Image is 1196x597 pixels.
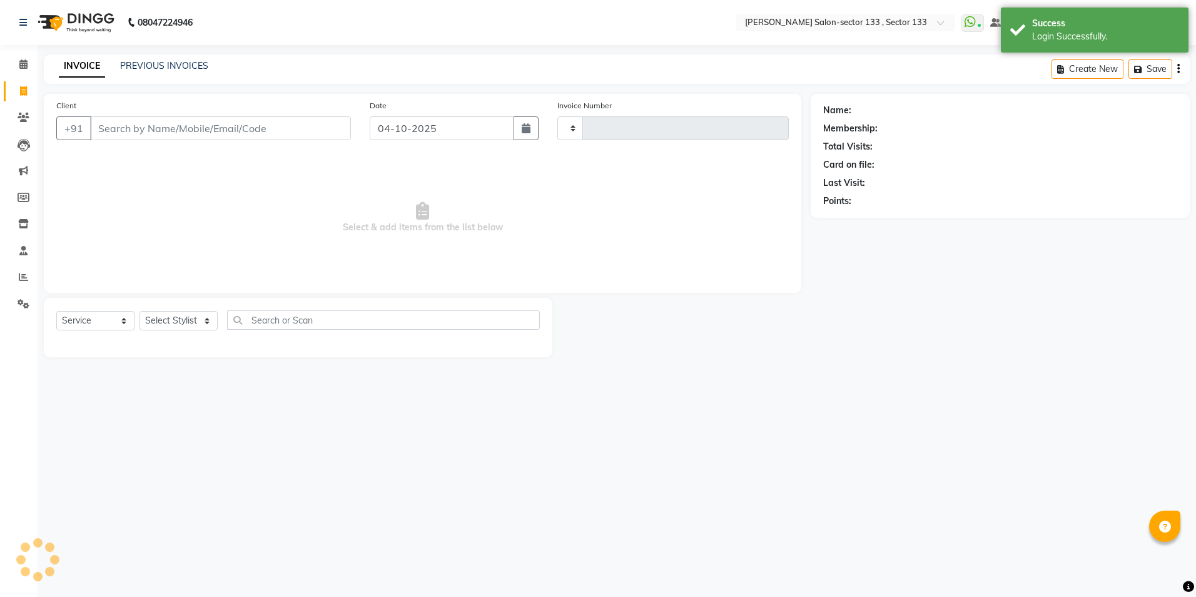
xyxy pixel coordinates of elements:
[823,122,878,135] div: Membership:
[56,116,91,140] button: +91
[823,140,873,153] div: Total Visits:
[1052,59,1123,79] button: Create New
[1128,59,1172,79] button: Save
[227,310,540,330] input: Search or Scan
[370,100,387,111] label: Date
[823,158,874,171] div: Card on file:
[823,104,851,117] div: Name:
[557,100,612,111] label: Invoice Number
[90,116,351,140] input: Search by Name/Mobile/Email/Code
[56,100,76,111] label: Client
[1032,17,1179,30] div: Success
[823,195,851,208] div: Points:
[138,5,193,40] b: 08047224946
[59,55,105,78] a: INVOICE
[120,60,208,71] a: PREVIOUS INVOICES
[823,176,865,190] div: Last Visit:
[1032,30,1179,43] div: Login Successfully.
[56,155,789,280] span: Select & add items from the list below
[32,5,118,40] img: logo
